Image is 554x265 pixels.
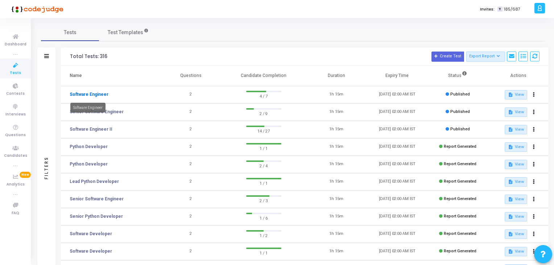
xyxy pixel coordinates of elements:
td: 2 [161,138,221,156]
span: FAQ [12,210,19,216]
a: Software Engineer [70,91,108,98]
th: Name [61,66,161,86]
td: 2 [161,86,221,103]
span: Questions [5,132,26,138]
td: 2 [161,103,221,121]
label: Invites: [480,6,495,12]
span: Report Generated [444,231,476,236]
span: 14 / 27 [246,127,281,134]
th: Duration [306,66,367,86]
span: Published [450,127,470,131]
mat-icon: description [508,197,513,202]
td: [DATE] 02:00 AM IST [367,103,427,121]
span: Tests [10,70,21,76]
span: Report Generated [444,196,476,201]
button: View [505,90,527,99]
span: 2 / 4 [246,162,281,169]
a: Software Developer [70,248,112,254]
span: Analytics [7,182,25,188]
button: View [505,247,527,256]
span: Report Generated [444,179,476,184]
mat-icon: description [508,162,513,167]
a: Senior Python Developer [70,213,123,220]
span: Report Generated [444,144,476,149]
th: Candidate Completion [221,66,306,86]
div: Total Tests: 316 [70,54,107,60]
span: Test Templates [108,29,143,36]
a: Lead Python Developer [70,178,119,185]
td: 2 [161,208,221,225]
td: 2 [161,156,221,173]
td: 1h 15m [306,173,367,191]
td: 1h 15m [306,225,367,243]
button: View [505,177,527,187]
div: Filters [43,128,50,208]
button: View [505,195,527,204]
span: 1 / 1 [246,179,281,187]
mat-icon: description [508,249,513,254]
a: Python Developer [70,161,108,167]
td: [DATE] 02:00 AM IST [367,121,427,138]
mat-icon: description [508,214,513,219]
td: [DATE] 02:00 AM IST [367,191,427,208]
td: [DATE] 02:00 AM IST [367,156,427,173]
td: [DATE] 02:00 AM IST [367,173,427,191]
button: View [505,212,527,221]
mat-icon: description [508,179,513,184]
td: 2 [161,243,221,260]
td: 1h 15m [306,121,367,138]
span: Report Generated [444,162,476,166]
span: 185/687 [504,6,520,12]
td: 1h 15m [306,243,367,260]
span: 1 / 1 [246,144,281,152]
td: 2 [161,121,221,138]
button: View [505,142,527,152]
a: Senior Software Engineer [70,196,124,202]
img: logo [9,2,63,16]
span: 1 / 2 [246,232,281,239]
span: 2 / 9 [246,110,281,117]
span: Candidates [4,153,27,159]
td: 1h 15m [306,191,367,208]
td: 2 [161,173,221,191]
span: Tests [64,29,77,36]
td: 2 [161,225,221,243]
td: 1h 15m [306,103,367,121]
span: Published [450,109,470,114]
button: View [505,229,527,239]
div: Software Engineer [70,103,106,113]
span: 1 / 6 [246,214,281,221]
td: 1h 15m [306,86,367,103]
span: Published [450,92,470,97]
th: Expiry Time [367,66,427,86]
a: Python Developer [70,143,108,150]
mat-icon: description [508,110,513,115]
th: Questions [161,66,221,86]
td: [DATE] 02:00 AM IST [367,86,427,103]
a: Software Developer [70,231,112,237]
button: Export Report [466,52,505,62]
span: 2 / 3 [246,197,281,204]
span: New [20,172,31,178]
mat-icon: description [508,232,513,237]
th: Status [427,66,488,86]
mat-icon: description [508,144,513,150]
td: [DATE] 02:00 AM IST [367,243,427,260]
mat-icon: description [508,127,513,132]
span: Report Generated [444,214,476,219]
td: [DATE] 02:00 AM IST [367,225,427,243]
span: T [497,7,502,12]
span: Contests [6,91,25,97]
th: Actions [488,66,549,86]
button: Create Test [431,52,464,62]
mat-icon: description [508,92,513,97]
button: View [505,107,527,117]
td: 1h 15m [306,138,367,156]
span: 4 / 7 [246,92,281,99]
a: Software Engineer II [70,126,112,132]
td: 1h 15m [306,156,367,173]
span: 1 / 1 [246,249,281,256]
button: View [505,125,527,134]
td: 2 [161,191,221,208]
span: Dashboard [5,41,26,48]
